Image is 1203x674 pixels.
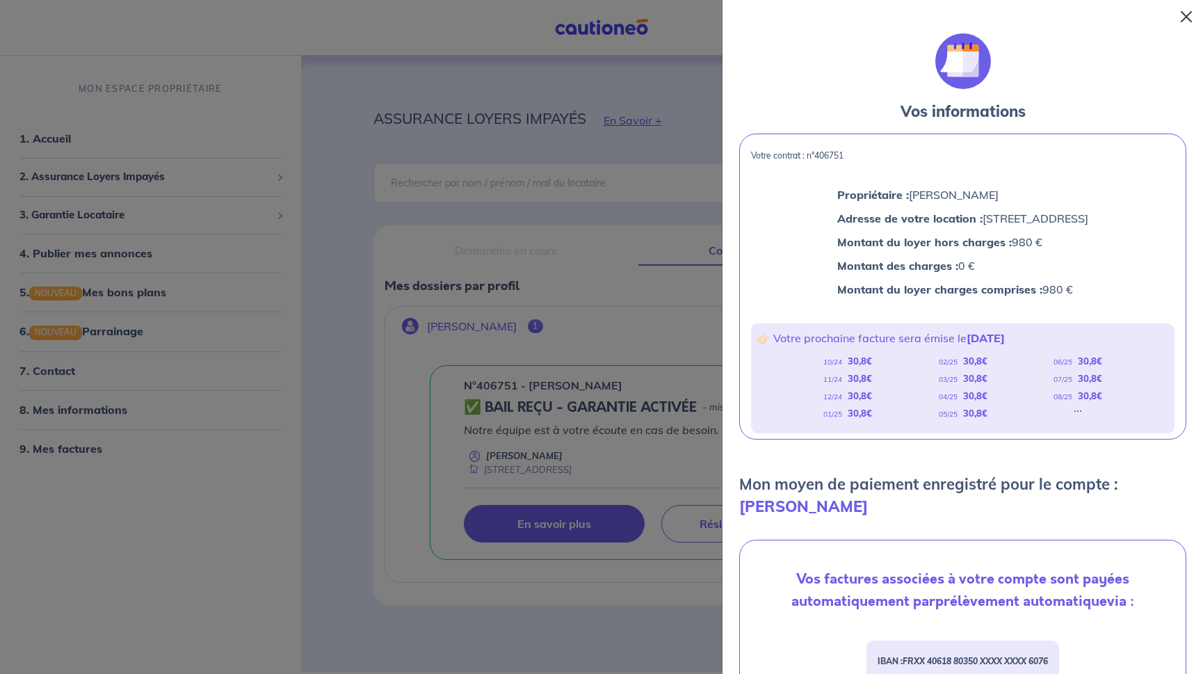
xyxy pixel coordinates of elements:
[878,656,1048,666] strong: IBAN :
[837,209,1088,227] p: [STREET_ADDRESS]
[837,211,983,225] strong: Adresse de votre location :
[963,390,987,401] strong: 30,8 €
[967,331,1005,345] strong: [DATE]
[963,408,987,419] strong: 30,8 €
[837,257,1088,275] p: 0 €
[1074,405,1082,422] div: ...
[837,186,1088,204] p: [PERSON_NAME]
[939,410,958,419] em: 05/25
[837,280,1088,298] p: 980 €
[848,373,872,384] strong: 30,8 €
[1078,390,1102,401] strong: 30,8 €
[848,355,872,367] strong: 30,8 €
[823,375,842,384] em: 11/24
[848,390,872,401] strong: 30,8 €
[837,188,909,202] strong: Propriétaire :
[848,408,872,419] strong: 30,8 €
[935,33,991,89] img: illu_calendar.svg
[939,392,958,401] em: 04/25
[1078,355,1102,367] strong: 30,8 €
[1053,375,1072,384] em: 07/25
[1175,6,1197,28] button: Close
[1053,358,1072,367] em: 06/25
[935,591,1107,611] strong: prélèvement automatique
[757,329,1169,347] p: 👉🏻 Votre prochaine facture sera émise le
[963,355,987,367] strong: 30,8 €
[1078,373,1102,384] strong: 30,8 €
[837,235,1012,249] strong: Montant du loyer hors charges :
[751,568,1174,613] p: Vos factures associées à votre compte sont payées automatiquement par via :
[823,410,842,419] em: 01/25
[901,102,1026,121] strong: Vos informations
[1053,392,1072,401] em: 08/25
[939,358,958,367] em: 02/25
[837,282,1042,296] strong: Montant du loyer charges comprises :
[823,392,842,401] em: 12/24
[837,259,958,273] strong: Montant des charges :
[739,497,868,516] strong: [PERSON_NAME]
[837,233,1088,251] p: 980 €
[739,473,1186,517] p: Mon moyen de paiement enregistré pour le compte :
[823,358,842,367] em: 10/24
[963,373,987,384] strong: 30,8 €
[751,151,1174,161] p: Votre contrat : n°406751
[939,375,958,384] em: 03/25
[903,656,1048,666] em: FRXX 40618 80350 XXXX XXXX 6076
